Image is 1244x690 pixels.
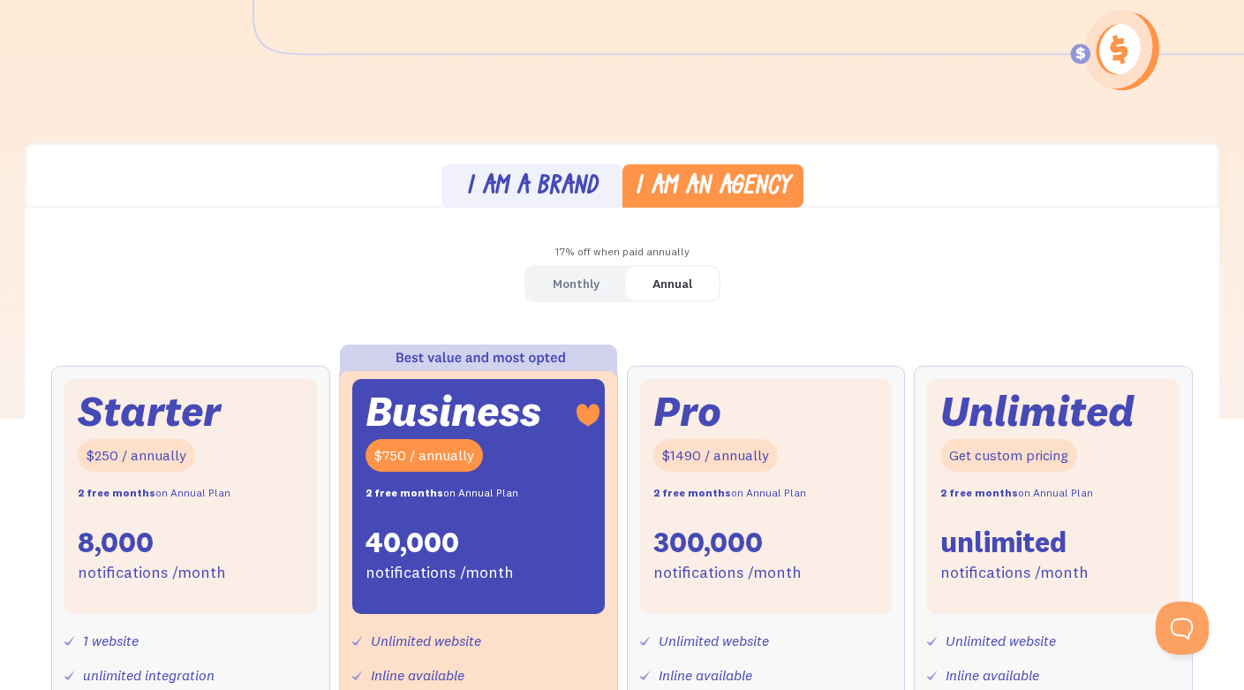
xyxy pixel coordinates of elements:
[78,481,230,506] div: on Annual Plan
[371,663,464,688] div: Inline available
[635,175,790,201] div: I am an agency
[466,175,598,201] div: I am a brand
[78,524,154,561] div: 8,000
[366,486,443,499] strong: 2 free months
[659,628,769,654] div: Unlimited website
[366,392,541,430] div: Business
[653,392,721,430] div: Pro
[940,439,1077,472] div: Get custom pricing
[366,481,518,506] div: on Annual Plan
[1156,602,1209,655] iframe: Toggle Customer Support
[653,481,806,506] div: on Annual Plan
[78,560,226,586] div: notifications /month
[940,392,1135,430] div: Unlimited
[659,663,752,688] div: Inline available
[25,239,1219,265] div: 17% off when paid annually
[366,560,514,586] div: notifications /month
[78,392,221,430] div: Starter
[940,560,1089,586] div: notifications /month
[366,524,459,561] div: 40,000
[371,628,481,654] div: Unlimited website
[653,486,731,499] strong: 2 free months
[653,439,778,472] div: $1490 / annually
[940,481,1093,506] div: on Annual Plan
[940,524,1067,561] div: unlimited
[652,271,692,297] div: Annual
[553,271,599,297] div: Monthly
[940,486,1018,499] strong: 2 free months
[366,439,483,472] div: $750 / annually
[83,663,215,688] div: unlimited integration
[946,663,1039,688] div: Inline available
[78,486,155,499] strong: 2 free months
[653,524,763,561] div: 300,000
[946,628,1056,654] div: Unlimited website
[653,560,802,586] div: notifications /month
[83,628,139,654] div: 1 website
[78,439,195,472] div: $250 / annually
